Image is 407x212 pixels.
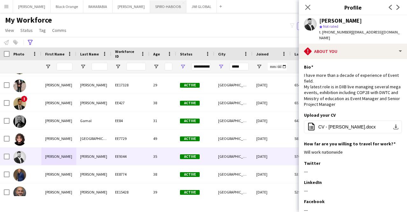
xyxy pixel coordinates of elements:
h3: Facebook [304,199,325,204]
app-action-btn: Advanced filters [26,39,34,46]
div: 654 days [291,76,329,94]
button: [PERSON_NAME] [113,0,150,13]
div: [PERSON_NAME] [41,183,76,201]
img: SYED ABBAS [13,151,26,164]
div: EE84 [111,112,149,129]
div: [PERSON_NAME] [41,148,76,165]
input: Joined Filter Input [268,63,287,70]
input: Workforce ID Filter Input [127,63,146,70]
div: 31 [149,112,176,129]
span: Last Name [80,52,99,56]
img: Ali Yahya [13,186,26,199]
div: EE17328 [111,76,149,94]
span: Photo [13,52,24,56]
input: Age Filter Input [165,63,172,70]
div: [PERSON_NAME] [41,76,76,94]
button: Open Filter Menu [256,64,262,69]
span: Active [180,172,200,177]
div: 651 days [291,94,329,112]
div: [DATE] [252,76,291,94]
a: Tag [37,26,48,34]
div: [PERSON_NAME] [41,130,76,147]
div: 576 days [291,148,329,165]
img: Blake Stemm [13,169,26,181]
div: EE7729 [111,130,149,147]
a: Comms [50,26,69,34]
span: Tag [39,27,46,33]
span: | [EMAIL_ADDRESS][DOMAIN_NAME] [319,30,400,40]
div: I have more than a decade of experience of Event field. My latest role is in DXB live managing se... [304,72,402,107]
span: Status [20,27,33,33]
img: Abdullah Gamal [13,115,26,128]
div: 642 days [291,112,329,129]
button: Everyone6,004 [297,22,329,30]
span: Active [180,136,200,141]
div: --- [304,188,402,194]
span: Active [180,101,200,106]
div: 38 [149,165,176,183]
span: Active [180,119,200,123]
span: Age [153,52,160,56]
div: 39 [149,183,176,201]
div: [GEOGRAPHIC_DATA] [214,165,252,183]
span: Active [180,190,200,195]
div: [GEOGRAPHIC_DATA] [214,76,252,94]
div: [PERSON_NAME] [41,165,76,183]
div: EE427 [111,94,149,112]
button: Open Filter Menu [115,64,121,69]
span: t. [PHONE_NUMBER] [319,30,352,34]
button: Open Filter Menu [218,64,224,69]
span: View [5,27,14,33]
h3: Twitter [304,160,321,166]
div: [GEOGRAPHIC_DATA] [214,183,252,201]
div: [PERSON_NAME] [76,94,111,112]
span: Status [180,52,192,56]
h3: Bio [304,64,313,70]
button: SPIRO-HABOOB [150,0,186,13]
span: Joined [256,52,269,56]
button: Open Filter Menu [80,64,86,69]
div: 529 days [291,183,329,201]
span: Active [180,154,200,159]
input: First Name Filter Input [57,63,72,70]
div: 35 [149,148,176,165]
div: [GEOGRAPHIC_DATA] [214,94,252,112]
button: Open Filter Menu [45,64,51,69]
div: EE8774 [111,165,149,183]
div: [PERSON_NAME] [76,165,111,183]
button: JWI GLOBAL [186,0,217,13]
a: View [3,26,17,34]
div: [PERSON_NAME] [76,148,111,165]
div: [PERSON_NAME] [76,76,111,94]
a: Status [18,26,35,34]
div: EE15428 [111,183,149,201]
div: 581 days [291,130,329,147]
button: [PERSON_NAME] [13,0,51,13]
h3: How far are you willing to travel for work? [304,141,396,147]
div: 38 [149,94,176,112]
div: --- [304,169,402,174]
button: RAMARABIA [83,0,113,13]
div: [GEOGRAPHIC_DATA] [214,148,252,165]
div: 49 [149,130,176,147]
span: First Name [45,52,65,56]
div: [GEOGRAPHIC_DATA] [76,130,111,147]
div: [DATE] [252,130,291,147]
div: [DATE] [252,165,291,183]
div: Gamal [76,112,111,129]
div: Will work nationwide [304,149,402,155]
button: CV - [PERSON_NAME].docx [304,121,402,133]
div: 29 [149,76,176,94]
h3: Profile [299,3,407,11]
div: About you [299,44,407,59]
div: 531 days [291,165,329,183]
h3: LinkedIn [304,179,322,185]
div: [GEOGRAPHIC_DATA] [214,112,252,129]
button: Open Filter Menu [153,64,159,69]
button: Black Orange [51,0,83,13]
div: [PERSON_NAME] [41,94,76,112]
div: [DATE] [252,148,291,165]
h3: Upload your CV [304,112,336,118]
input: City Filter Input [230,63,249,70]
div: [GEOGRAPHIC_DATA] [214,130,252,147]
